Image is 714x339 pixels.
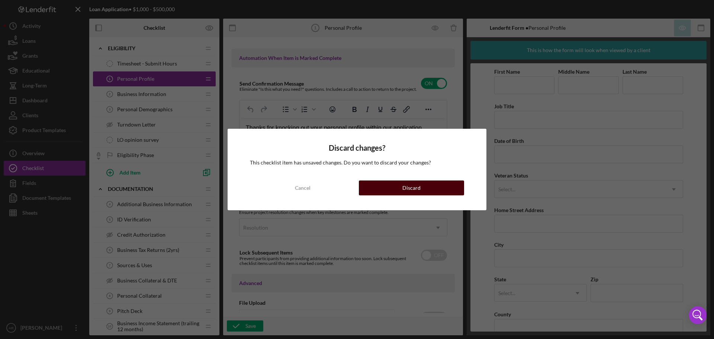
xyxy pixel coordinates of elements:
div: Cancel [295,180,311,195]
button: Cancel [250,180,355,195]
div: Open Intercom Messenger [689,306,707,324]
div: This checklist item has unsaved changes. Do you want to discard your changes? [250,160,464,166]
button: Discard [359,180,464,195]
div: Thanks for knocking out your personal profile within our application platform! [6,6,201,23]
div: Discard [402,180,421,195]
a: Please note, if checklist items are locked, it means you will not be able to work on them until w... [6,36,201,76]
h4: Discard changes? [250,144,464,152]
body: Rich Text Area. Press ALT-0 for help. [6,6,201,149]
